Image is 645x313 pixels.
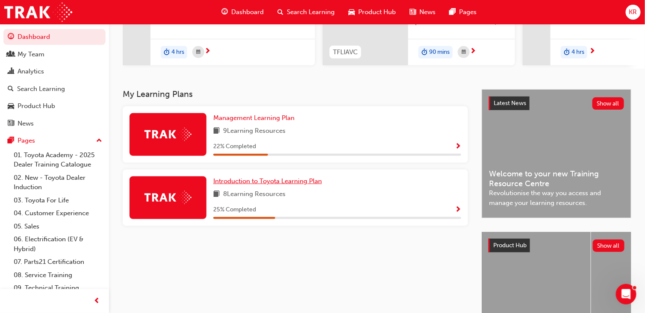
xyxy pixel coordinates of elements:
a: car-iconProduct Hub [342,3,403,21]
span: people-icon [8,51,14,59]
button: Show all [593,240,625,252]
span: Welcome to your new Training Resource Centre [489,169,624,188]
div: Pages [18,136,35,146]
button: KR [626,5,641,20]
span: up-icon [96,135,102,146]
a: 05. Sales [10,220,106,233]
a: 09. Technical Training [10,281,106,295]
a: Product Hub [3,98,106,114]
span: book-icon [213,189,220,200]
span: news-icon [8,120,14,128]
span: guage-icon [8,33,14,41]
span: Latest News [494,99,526,107]
a: Management Learning Plan [213,113,298,123]
button: Show all [592,97,624,110]
span: guage-icon [221,7,228,18]
span: 25 % Completed [213,205,256,215]
span: Management Learning Plan [213,114,295,122]
a: 02. New - Toyota Dealer Induction [10,171,106,194]
span: Dashboard [231,7,264,17]
button: Show Progress [455,205,461,215]
button: DashboardMy TeamAnalyticsSearch LearningProduct HubNews [3,27,106,133]
span: next-icon [204,48,211,56]
span: next-icon [589,48,595,56]
a: 06. Electrification (EV & Hybrid) [10,233,106,255]
span: car-icon [8,102,14,110]
button: Pages [3,133,106,149]
div: Search Learning [17,84,65,94]
div: My Team [18,50,44,59]
a: Product HubShow all [489,239,624,252]
span: Show Progress [455,206,461,214]
a: Dashboard [3,29,106,45]
span: 4 hrs [171,47,184,57]
span: duration-icon [564,47,570,58]
button: Show Progress [455,141,461,152]
span: calendar-icon [196,47,200,58]
span: duration-icon [164,47,170,58]
a: Latest NewsShow allWelcome to your new Training Resource CentreRevolutionise the way you access a... [482,89,631,218]
img: Trak [144,128,191,141]
div: News [18,119,34,129]
a: 08. Service Training [10,269,106,282]
a: 01. Toyota Academy - 2025 Dealer Training Catalogue [10,149,106,171]
span: Introduction to Toyota Learning Plan [213,177,322,185]
a: Analytics [3,64,106,79]
a: Latest NewsShow all [489,97,624,110]
span: calendar-icon [462,47,466,58]
span: chart-icon [8,68,14,76]
a: 07. Parts21 Certification [10,255,106,269]
span: Show Progress [455,143,461,151]
a: guage-iconDashboard [215,3,271,21]
span: next-icon [470,48,476,56]
span: search-icon [277,7,283,18]
iframe: Intercom live chat [616,284,636,304]
span: Product Hub [493,242,527,249]
a: 03. Toyota For Life [10,194,106,207]
a: My Team [3,47,106,62]
span: book-icon [213,126,220,137]
span: 90 mins [429,47,450,57]
span: prev-icon [94,296,100,307]
span: 9 Learning Resources [223,126,286,137]
span: pages-icon [449,7,456,18]
a: news-iconNews [403,3,442,21]
span: pages-icon [8,137,14,145]
img: Trak [144,191,191,204]
span: 8 Learning Resources [223,189,286,200]
a: search-iconSearch Learning [271,3,342,21]
span: Search Learning [287,7,335,17]
a: Introduction to Toyota Learning Plan [213,176,325,186]
div: Analytics [18,67,44,76]
span: 22 % Completed [213,142,256,152]
span: KR [629,7,637,17]
span: duration-icon [421,47,427,58]
a: pages-iconPages [442,3,483,21]
h3: My Learning Plans [123,89,468,99]
a: News [3,116,106,132]
span: search-icon [8,85,14,93]
span: 4 hrs [571,47,584,57]
span: Product Hub [358,7,396,17]
span: Revolutionise the way you access and manage your learning resources. [489,188,624,208]
a: Search Learning [3,81,106,97]
div: Product Hub [18,101,55,111]
span: News [419,7,436,17]
span: TFLIAVC [333,47,358,57]
span: car-icon [348,7,355,18]
span: news-icon [409,7,416,18]
a: 04. Customer Experience [10,207,106,220]
span: Pages [459,7,477,17]
img: Trak [4,3,72,22]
